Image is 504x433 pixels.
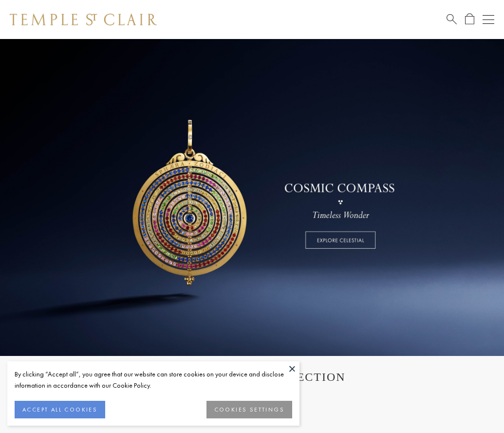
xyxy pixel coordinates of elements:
a: Open Shopping Bag [465,13,474,25]
button: Open navigation [483,14,494,25]
button: ACCEPT ALL COOKIES [15,401,105,418]
div: By clicking “Accept all”, you agree that our website can store cookies on your device and disclos... [15,369,292,391]
img: Temple St. Clair [10,14,157,25]
button: COOKIES SETTINGS [206,401,292,418]
a: Search [447,13,457,25]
